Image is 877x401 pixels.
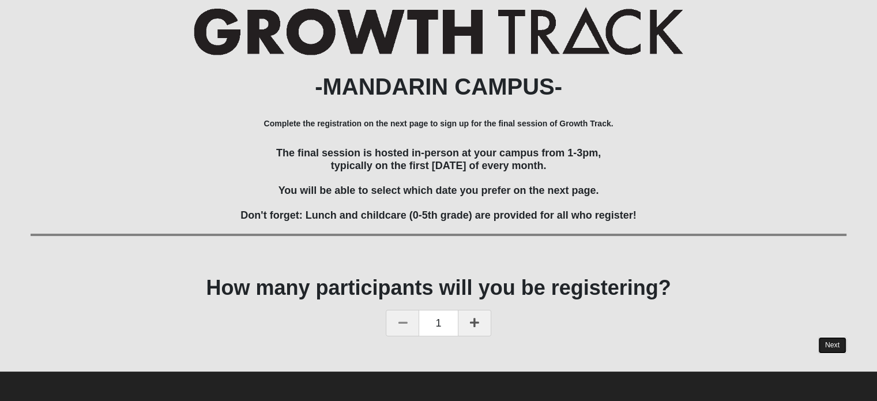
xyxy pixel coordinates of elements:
span: You will be able to select which date you prefer on the next page. [278,185,599,196]
h1: How many participants will you be registering? [31,275,846,300]
span: typically on the first [DATE] of every month. [331,160,547,171]
b: Complete the registration on the next page to sign up for the final session of Growth Track. [264,119,613,128]
span: Don't forget: Lunch and childcare (0-5th grade) are provided for all who register! [240,209,636,221]
span: The final session is hosted in-person at your campus from 1-3pm, [276,147,601,159]
span: 1 [419,310,457,336]
b: -MANDARIN CAMPUS- [315,74,562,99]
a: Next [818,337,846,354]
